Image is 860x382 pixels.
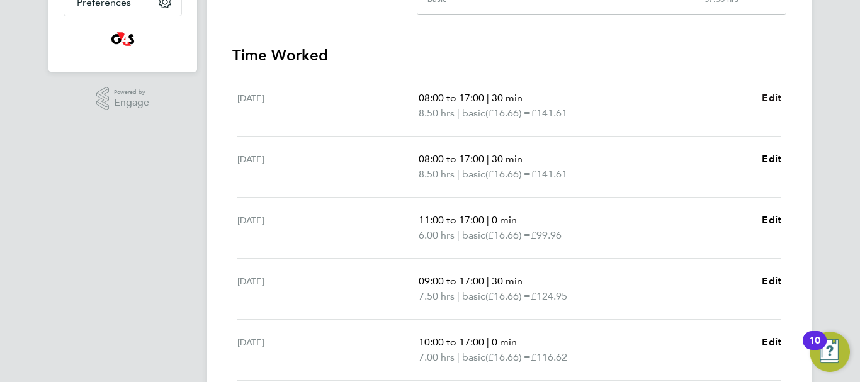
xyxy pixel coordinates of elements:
h3: Time Worked [232,45,786,65]
a: Powered byEngage [96,87,150,111]
span: £116.62 [531,351,567,363]
span: basic [462,106,485,121]
span: | [487,92,489,104]
span: Powered by [114,87,149,98]
span: 7.50 hrs [419,290,455,302]
span: 08:00 to 17:00 [419,153,484,165]
span: Edit [762,214,781,226]
span: | [487,214,489,226]
div: [DATE] [237,335,419,365]
span: 8.50 hrs [419,107,455,119]
span: 8.50 hrs [419,168,455,180]
button: Open Resource Center, 10 new notifications [810,332,850,372]
span: 10:00 to 17:00 [419,336,484,348]
span: | [487,275,489,287]
span: basic [462,350,485,365]
span: Edit [762,275,781,287]
span: Edit [762,92,781,104]
div: [DATE] [237,274,419,304]
span: basic [462,167,485,182]
div: [DATE] [237,91,419,121]
span: (£16.66) = [485,229,531,241]
span: 30 min [492,275,523,287]
span: 09:00 to 17:00 [419,275,484,287]
a: Edit [762,152,781,167]
span: | [487,153,489,165]
div: [DATE] [237,213,419,243]
a: Go to home page [64,29,182,49]
span: (£16.66) = [485,351,531,363]
span: £141.61 [531,107,567,119]
span: | [457,290,460,302]
span: | [457,168,460,180]
div: [DATE] [237,152,419,182]
span: (£16.66) = [485,168,531,180]
span: | [457,229,460,241]
img: g4s4-logo-retina.png [108,29,138,49]
span: 0 min [492,336,517,348]
span: 30 min [492,153,523,165]
span: 11:00 to 17:00 [419,214,484,226]
span: Edit [762,153,781,165]
span: basic [462,289,485,304]
span: (£16.66) = [485,107,531,119]
a: Edit [762,213,781,228]
span: 0 min [492,214,517,226]
span: | [457,351,460,363]
span: 30 min [492,92,523,104]
a: Edit [762,274,781,289]
div: 10 [809,340,820,357]
span: 08:00 to 17:00 [419,92,484,104]
span: £99.96 [531,229,562,241]
span: | [457,107,460,119]
a: Edit [762,91,781,106]
a: Edit [762,335,781,350]
span: basic [462,228,485,243]
span: | [487,336,489,348]
span: (£16.66) = [485,290,531,302]
span: Engage [114,98,149,108]
span: Edit [762,336,781,348]
span: 7.00 hrs [419,351,455,363]
span: £141.61 [531,168,567,180]
span: 6.00 hrs [419,229,455,241]
span: £124.95 [531,290,567,302]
